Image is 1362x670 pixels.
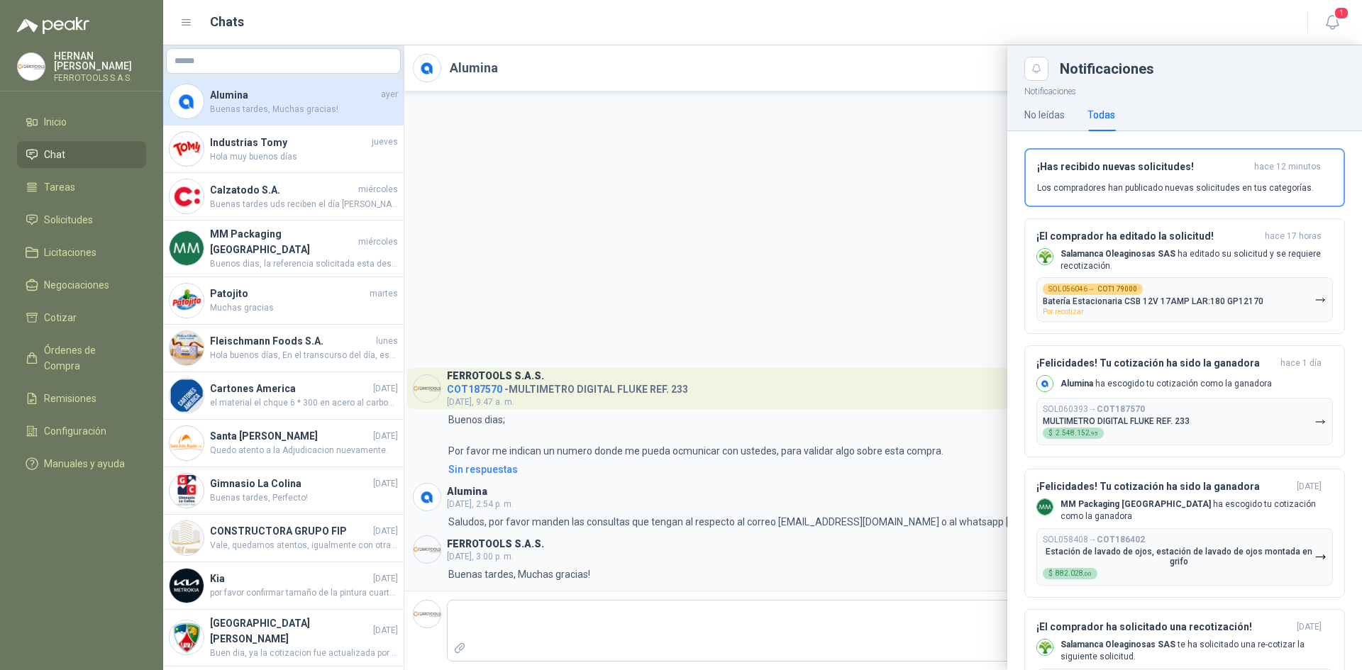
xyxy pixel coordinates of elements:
[1043,284,1143,295] div: SOL056046 →
[44,114,67,130] span: Inicio
[1060,62,1345,76] div: Notificaciones
[17,108,146,135] a: Inicio
[1097,286,1137,293] b: COT179000
[1090,430,1098,437] span: ,95
[1037,182,1314,194] p: Los compradores han publicado nuevas solicitudes en tus categorías.
[1036,230,1259,242] h3: ¡El comprador ha editado la solicitud!
[1319,10,1345,35] button: 1
[44,423,106,439] span: Configuración
[17,206,146,233] a: Solicitudes
[17,418,146,445] a: Configuración
[1043,296,1263,306] p: Batería Estacionaria CSB 12V 17AMP LAR:180 GP12170
[1280,357,1322,369] span: hace 1 día
[1037,499,1053,515] img: Company Logo
[17,17,89,34] img: Logo peakr
[210,12,244,32] h1: Chats
[1037,249,1053,264] img: Company Logo
[1024,57,1048,81] button: Close
[1037,640,1053,655] img: Company Logo
[1083,571,1092,577] span: ,00
[1061,379,1093,389] b: Alumina
[1061,378,1272,390] p: ha escogido tu cotización como la ganadora
[17,239,146,266] a: Licitaciones
[1036,398,1333,445] button: SOL060393→COT187570MULTIMETRO DIGITAL FLUKE REF. 233$2.548.152,95
[17,304,146,331] a: Cotizar
[1037,376,1053,391] img: Company Logo
[1097,404,1145,414] b: COT187570
[1061,498,1333,523] p: ha escogido tu cotización como la ganadora
[44,342,133,374] span: Órdenes de Compra
[17,450,146,477] a: Manuales y ayuda
[1254,161,1321,173] span: hace 12 minutos
[1061,640,1175,649] b: Salamanca Oleaginosas SAS
[1097,535,1145,545] b: COT186402
[1036,481,1291,493] h3: ¡Felicidades! Tu cotización ha sido la ganadora
[17,337,146,379] a: Órdenes de Compra
[44,456,125,471] span: Manuales y ayuda
[1061,248,1333,272] p: ha editado su solicitud y se requiere recotización.
[1037,161,1248,173] h3: ¡Has recibido nuevas solicitudes!
[44,179,75,195] span: Tareas
[1297,481,1322,493] span: [DATE]
[44,277,109,293] span: Negociaciones
[1043,404,1145,415] p: SOL060393 →
[44,212,93,228] span: Solicitudes
[17,272,146,298] a: Negociaciones
[1024,148,1345,207] button: ¡Has recibido nuevas solicitudes!hace 12 minutos Los compradores han publicado nuevas solicitudes...
[1043,416,1190,426] p: MULTIMETRO DIGITAL FLUKE REF. 233
[17,174,146,201] a: Tareas
[44,310,77,325] span: Cotizar
[1043,428,1104,439] div: $
[1056,570,1092,577] span: 882.028
[1024,107,1065,123] div: No leídas
[1036,357,1275,369] h3: ¡Felicidades! Tu cotización ha sido la ganadora
[18,53,45,80] img: Company Logo
[1056,430,1098,437] span: 2.548.152
[1024,469,1345,598] button: ¡Felicidades! Tu cotización ha sido la ganadora[DATE] Company LogoMM Packaging [GEOGRAPHIC_DATA] ...
[1036,621,1291,633] h3: ¡El comprador ha solicitado una recotización!
[54,51,146,71] p: HERNAN [PERSON_NAME]
[1334,6,1349,20] span: 1
[1061,249,1175,259] b: Salamanca Oleaginosas SAS
[1036,277,1333,322] button: SOL056046→COT179000Batería Estacionaria CSB 12V 17AMP LAR:180 GP12170Por recotizar
[1024,345,1345,457] button: ¡Felicidades! Tu cotización ha sido la ganadorahace 1 día Company LogoAlumina ha escogido tu coti...
[1043,568,1097,579] div: $
[44,391,96,406] span: Remisiones
[1043,547,1314,566] p: Estación de lavado de ojos, estación de lavado de ojos montada en grifo
[44,245,96,260] span: Licitaciones
[1061,639,1333,663] p: te ha solicitado una re-cotizar la siguiente solicitud.
[1043,535,1145,545] p: SOL058408 →
[1061,499,1211,509] b: MM Packaging [GEOGRAPHIC_DATA]
[1297,621,1322,633] span: [DATE]
[1024,218,1345,335] button: ¡El comprador ha editado la solicitud!hace 17 horas Company LogoSalamanca Oleaginosas SAS ha edit...
[54,74,146,82] p: FERROTOOLS S.A.S.
[1043,308,1084,316] span: Por recotizar
[1265,230,1322,242] span: hace 17 horas
[1087,107,1115,123] div: Todas
[44,147,65,162] span: Chat
[17,141,146,168] a: Chat
[17,385,146,412] a: Remisiones
[1007,81,1362,99] p: Notificaciones
[1036,528,1333,586] button: SOL058408→COT186402Estación de lavado de ojos, estación de lavado de ojos montada en grifo$882.02...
